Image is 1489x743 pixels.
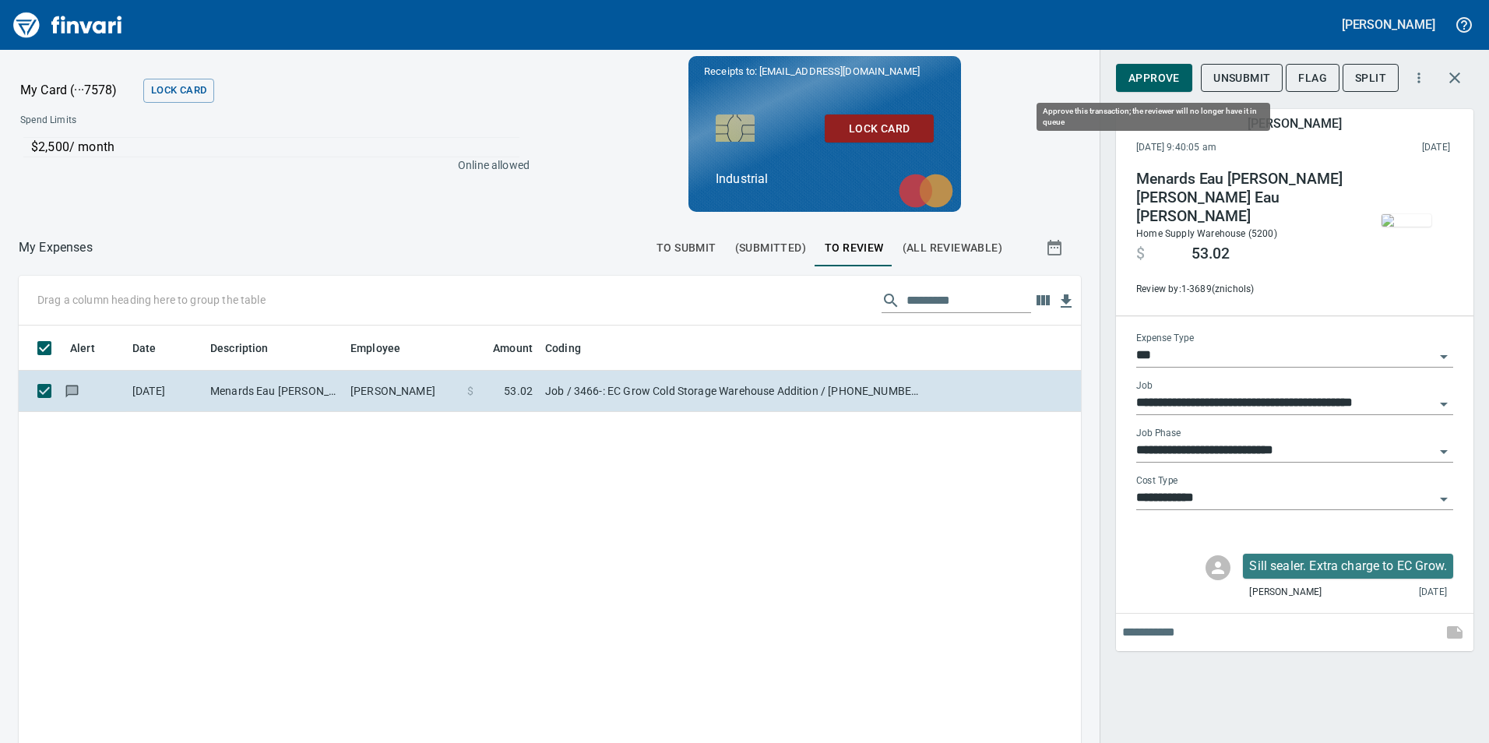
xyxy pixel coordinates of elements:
[493,339,533,357] span: Amount
[1436,59,1473,97] button: Close transaction
[9,6,126,44] img: Finvari
[143,79,214,103] button: Lock Card
[467,383,473,399] span: $
[1342,16,1435,33] h5: [PERSON_NAME]
[1213,69,1270,88] span: Unsubmit
[1136,228,1277,239] span: Home Supply Warehouse (5200)
[1054,290,1078,313] button: Download table
[1136,245,1145,263] span: $
[837,119,921,139] span: Lock Card
[735,238,806,258] span: (Submitted)
[1433,488,1455,510] button: Open
[545,339,601,357] span: Coding
[1338,12,1439,37] button: [PERSON_NAME]
[1116,64,1192,93] button: Approve
[716,170,934,188] p: Industrial
[31,138,519,157] p: $2,500 / month
[1128,69,1180,88] span: Approve
[473,339,533,357] span: Amount
[1298,69,1327,88] span: Flag
[891,166,961,216] img: mastercard.svg
[1136,382,1153,391] label: Job
[1249,557,1447,576] p: Sill sealer. Extra charge to EC Grow.
[70,339,95,357] span: Alert
[350,339,400,357] span: Employee
[1201,64,1283,93] button: Unsubmit
[1433,393,1455,415] button: Open
[70,339,115,357] span: Alert
[545,339,581,357] span: Coding
[210,339,269,357] span: Description
[151,82,206,100] span: Lock Card
[37,292,266,308] p: Drag a column heading here to group the table
[204,371,344,412] td: Menards Eau [PERSON_NAME] [PERSON_NAME] Eau [PERSON_NAME]
[20,81,137,100] p: My Card (···7578)
[132,339,157,357] span: Date
[903,238,1002,258] span: (All Reviewable)
[132,339,177,357] span: Date
[1136,334,1194,343] label: Expense Type
[1136,140,1319,156] span: [DATE] 9:40:05 am
[1286,64,1339,93] button: Flag
[1249,585,1322,600] span: [PERSON_NAME]
[1419,585,1447,600] span: [DATE]
[1355,69,1386,88] span: Split
[8,157,530,173] p: Online allowed
[1433,441,1455,463] button: Open
[1136,282,1348,298] span: Review by: 1-3689 (znichols)
[704,64,945,79] p: Receipts to:
[1136,170,1348,226] h4: Menards Eau [PERSON_NAME] [PERSON_NAME] Eau [PERSON_NAME]
[350,339,421,357] span: Employee
[1319,140,1450,156] span: This charge was settled by the merchant and appears on the 2025/10/04 statement.
[20,113,301,129] span: Spend Limits
[1248,115,1341,132] h5: [PERSON_NAME]
[656,238,716,258] span: To Submit
[1433,346,1455,368] button: Open
[1136,477,1178,486] label: Cost Type
[1136,429,1181,438] label: Job Phase
[1402,61,1436,95] button: More
[1382,214,1431,227] img: receipts%2Fmarketjohnson%2F2025-09-29%2FcKRq5RgkWaeAFblBOmCV2fLPA2s2__kqccN4gZGyRnAczrbLm6_thumb.jpg
[504,383,533,399] span: 53.02
[64,386,80,396] span: Has messages
[758,64,921,79] span: [EMAIL_ADDRESS][DOMAIN_NAME]
[1343,64,1399,93] button: Split
[1031,289,1054,312] button: Choose columns to display
[825,238,884,258] span: To Review
[825,114,934,143] button: Lock Card
[210,339,289,357] span: Description
[1436,614,1473,651] span: This records your note into the expense. If you would like to send a message to an employee inste...
[1031,229,1081,266] button: Show transactions within a particular date range
[126,371,204,412] td: [DATE]
[344,371,461,412] td: [PERSON_NAME]
[19,238,93,257] p: My Expenses
[539,371,928,412] td: Job / 3466-: EC Grow Cold Storage Warehouse Addition / [PHONE_NUMBER]: Consumable CM/GC / 8: Indi...
[19,238,93,257] nav: breadcrumb
[1192,245,1230,263] span: 53.02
